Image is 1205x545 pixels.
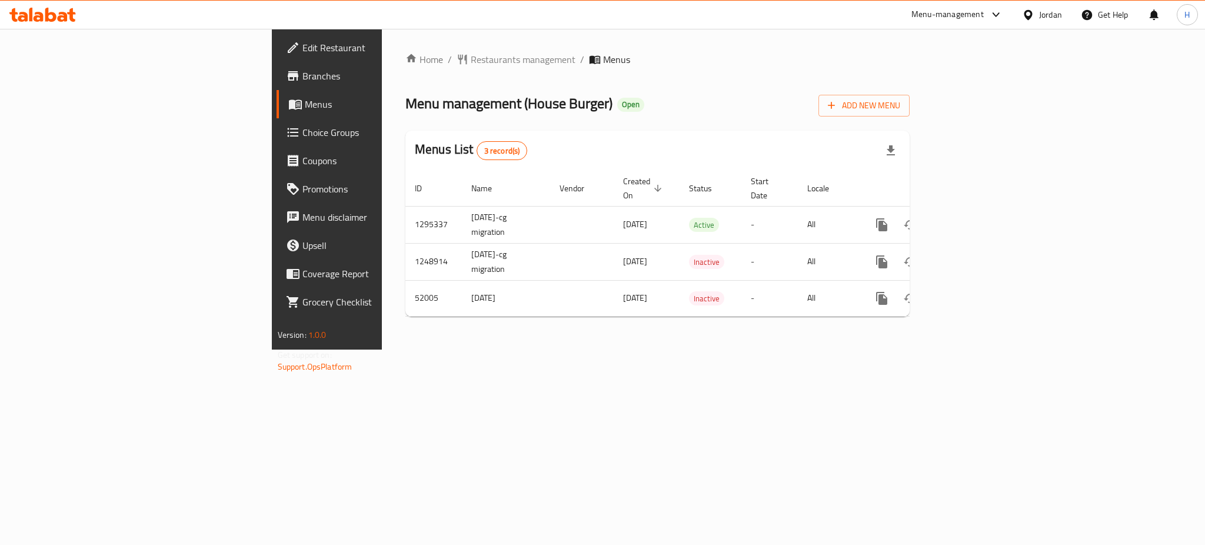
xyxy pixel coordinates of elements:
div: Export file [877,137,905,165]
div: Jordan [1039,8,1062,21]
div: Menu-management [911,8,984,22]
span: Start Date [751,174,784,202]
table: enhanced table [405,171,990,317]
div: Open [617,98,644,112]
button: Change Status [896,284,924,313]
h2: Menus List [415,141,527,160]
span: Edit Restaurant [302,41,464,55]
span: Open [617,99,644,109]
a: Support.OpsPlatform [278,359,352,374]
span: Coverage Report [302,267,464,281]
span: Menus [305,97,464,111]
button: Change Status [896,248,924,276]
span: Active [689,218,719,232]
span: Locale [807,181,844,195]
span: Status [689,181,727,195]
td: [DATE] [462,280,550,316]
a: Edit Restaurant [277,34,473,62]
span: Branches [302,69,464,83]
a: Grocery Checklist [277,288,473,316]
a: Coverage Report [277,260,473,288]
span: Inactive [689,292,724,305]
span: Promotions [302,182,464,196]
td: [DATE]-cg migration [462,243,550,280]
span: Grocery Checklist [302,295,464,309]
span: [DATE] [623,217,647,232]
td: All [798,280,858,316]
li: / [580,52,584,67]
span: Choice Groups [302,125,464,139]
a: Choice Groups [277,118,473,147]
span: Add New Menu [828,98,900,113]
a: Restaurants management [457,52,575,67]
button: Add New Menu [818,95,910,117]
td: All [798,243,858,280]
a: Menus [277,90,473,118]
span: Menu management ( House Burger ) [405,90,613,117]
span: Version: [278,327,307,343]
span: ID [415,181,437,195]
div: Total records count [477,141,528,160]
a: Branches [277,62,473,90]
span: [DATE] [623,290,647,305]
span: Vendor [560,181,600,195]
span: H [1184,8,1190,21]
span: Inactive [689,255,724,269]
button: more [868,284,896,313]
span: Restaurants management [471,52,575,67]
span: 1.0.0 [308,327,327,343]
span: Menus [603,52,630,67]
td: - [741,206,798,243]
nav: breadcrumb [405,52,910,67]
td: All [798,206,858,243]
span: 3 record(s) [477,145,527,157]
a: Coupons [277,147,473,175]
span: Get support on: [278,347,332,363]
th: Actions [858,171,990,207]
button: more [868,248,896,276]
td: - [741,243,798,280]
a: Upsell [277,231,473,260]
span: Name [471,181,507,195]
a: Menu disclaimer [277,203,473,231]
span: Created On [623,174,665,202]
div: Inactive [689,291,724,305]
span: [DATE] [623,254,647,269]
td: [DATE]-cg migration [462,206,550,243]
button: Change Status [896,211,924,239]
td: - [741,280,798,316]
a: Promotions [277,175,473,203]
span: Coupons [302,154,464,168]
span: Upsell [302,238,464,252]
span: Menu disclaimer [302,210,464,224]
button: more [868,211,896,239]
